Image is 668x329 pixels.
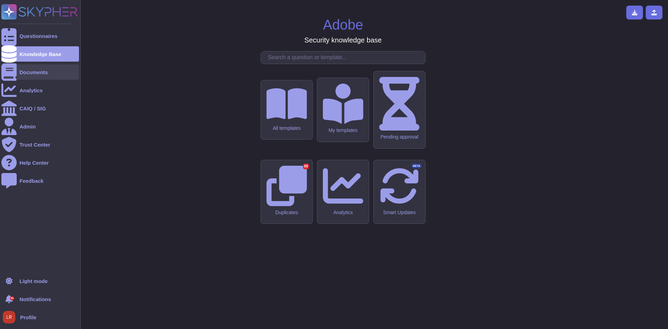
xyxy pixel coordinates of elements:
a: Feedback [1,173,79,188]
div: Admin [19,124,36,129]
img: user [3,311,15,323]
div: Smart Updates [379,210,420,216]
h3: Security knowledge base [304,36,382,44]
div: Feedback [19,178,43,183]
div: All templates [267,125,307,131]
div: Trust Center [19,142,50,147]
span: Profile [20,315,37,320]
div: Light mode [19,279,48,284]
div: Analytics [19,88,43,93]
div: BETA [412,164,422,169]
span: Notifications [19,297,51,302]
h1: Adobe [323,16,363,33]
a: Admin [1,119,79,134]
button: user [1,310,20,325]
a: Documents [1,64,79,80]
div: Questionnaires [19,33,57,39]
div: Help Center [19,160,49,165]
a: Knowledge Base [1,46,79,62]
div: CAIQ / SIG [19,106,46,111]
div: 69 [303,164,309,169]
div: Duplicates [267,210,307,216]
a: Analytics [1,83,79,98]
a: Trust Center [1,137,79,152]
div: Knowledge Base [19,52,61,57]
div: My templates [323,127,363,133]
div: 9+ [10,296,14,300]
a: Help Center [1,155,79,170]
div: Analytics [323,210,363,216]
input: Search a question or template... [264,52,425,64]
a: Questionnaires [1,28,79,44]
div: Pending approval [379,134,420,140]
div: Documents [19,70,48,75]
a: CAIQ / SIG [1,101,79,116]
